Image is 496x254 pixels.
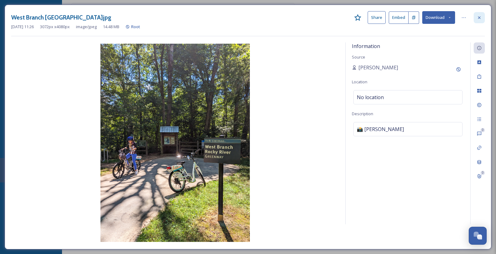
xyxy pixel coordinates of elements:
[357,94,384,101] span: No location
[11,24,34,30] span: [DATE] 11:26
[352,79,367,85] span: Location
[131,24,140,29] span: Root
[352,54,365,60] span: Source
[103,24,119,30] span: 14.48 MB
[358,64,398,71] span: [PERSON_NAME]
[357,125,404,133] span: 📸 [PERSON_NAME]
[352,43,380,50] span: Information
[480,171,485,175] div: 0
[389,11,409,24] button: Embed
[11,44,339,242] img: West%20Branch%20Rocky%20River%20Greenway.jpg
[469,227,487,245] button: Open Chat
[352,111,373,116] span: Description
[422,11,455,24] button: Download
[11,13,111,22] h3: West Branch [GEOGRAPHIC_DATA]jpg
[480,128,485,132] div: 0
[76,24,97,30] span: image/jpeg
[368,11,386,24] button: Share
[40,24,70,30] span: 3072 px x 4080 px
